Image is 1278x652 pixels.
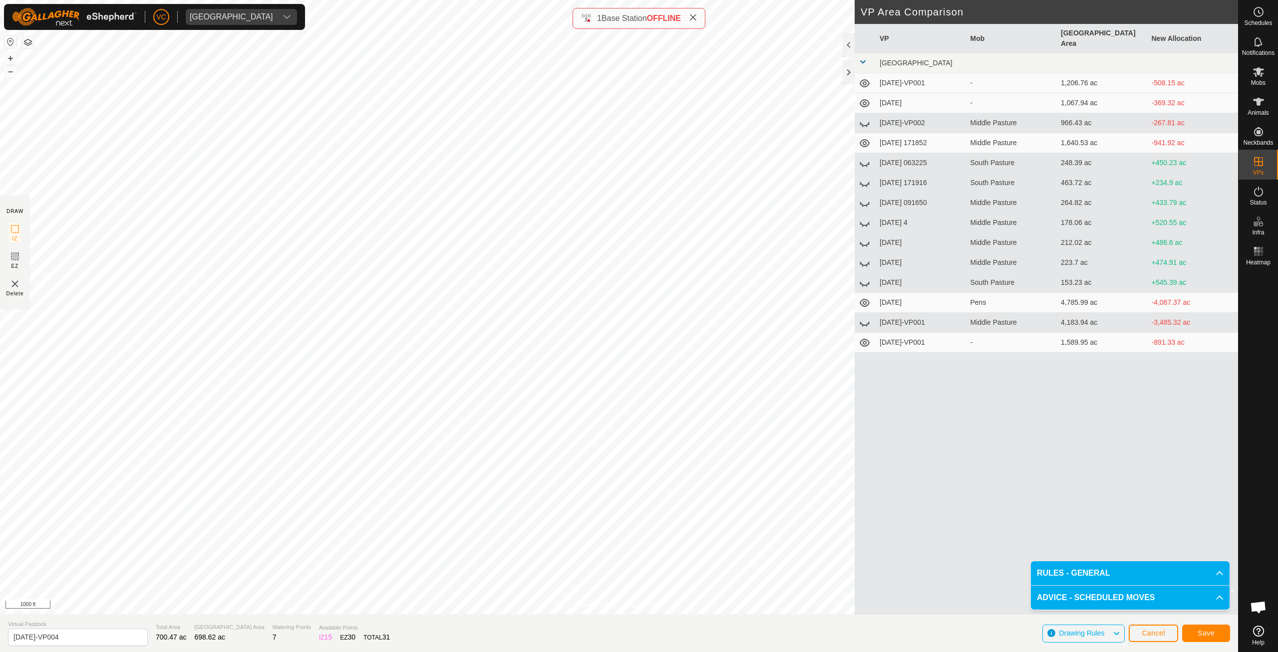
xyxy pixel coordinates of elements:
[273,633,277,641] span: 7
[1252,229,1264,235] span: Infra
[1059,629,1104,637] span: Drawing Rules
[602,14,647,22] span: Base Station
[277,9,297,25] div: dropdown trigger
[1148,113,1239,133] td: -267.81 ac
[876,153,966,173] td: [DATE] 063225
[1148,173,1239,193] td: +234.9 ac
[876,333,966,353] td: [DATE]-VP001
[1148,73,1239,93] td: -508.15 ac
[1148,93,1239,113] td: -369.32 ac
[970,337,1053,348] div: -
[629,601,658,610] a: Contact Us
[876,73,966,93] td: [DATE]-VP001
[970,317,1053,328] div: Middle Pasture
[319,624,390,632] span: Available Points
[966,24,1057,53] th: Mob
[1246,259,1271,265] span: Heatmap
[1253,170,1264,176] span: VPs
[1057,293,1148,313] td: 4,785.99 ac
[1057,153,1148,173] td: 248.39 ac
[9,278,21,290] img: VP
[970,178,1053,188] div: South Pasture
[1057,133,1148,153] td: 1,640.53 ac
[319,632,332,643] div: IZ
[1148,213,1239,233] td: +520.55 ac
[324,633,332,641] span: 15
[970,277,1053,288] div: South Pasture
[1057,24,1148,53] th: [GEOGRAPHIC_DATA] Area
[580,601,617,610] a: Privacy Policy
[876,213,966,233] td: [DATE] 4
[970,158,1053,168] div: South Pasture
[970,98,1053,108] div: -
[1248,110,1269,116] span: Animals
[12,8,137,26] img: Gallagher Logo
[1031,586,1230,610] p-accordion-header: ADVICE - SCHEDULED MOVES
[1148,313,1239,333] td: -3,485.32 ac
[6,290,24,297] span: Delete
[1243,140,1273,146] span: Neckbands
[363,632,390,643] div: TOTAL
[1148,333,1239,353] td: -891.33 ac
[1148,293,1239,313] td: -4,087.37 ac
[1057,253,1148,273] td: 223.7 ac
[876,293,966,313] td: [DATE]
[1148,193,1239,213] td: +433.79 ac
[1037,567,1110,579] span: RULES - GENERAL
[1182,625,1230,642] button: Save
[1057,333,1148,353] td: 1,589.95 ac
[970,78,1053,88] div: -
[1148,233,1239,253] td: +486.6 ac
[273,623,311,632] span: Watering Points
[4,36,16,48] button: Reset Map
[970,138,1053,148] div: Middle Pasture
[970,257,1053,268] div: Middle Pasture
[1057,213,1148,233] td: 178.06 ac
[1057,173,1148,193] td: 463.72 ac
[970,297,1053,308] div: Pens
[970,118,1053,128] div: Middle Pasture
[876,133,966,153] td: [DATE] 171852
[195,623,265,632] span: [GEOGRAPHIC_DATA] Area
[190,13,273,21] div: [GEOGRAPHIC_DATA]
[1057,273,1148,293] td: 153.23 ac
[186,9,277,25] span: Buenos Aires
[1148,133,1239,153] td: -941.92 ac
[4,65,16,77] button: –
[970,217,1053,228] div: Middle Pasture
[11,262,19,270] span: EZ
[876,313,966,333] td: [DATE]-VP001
[1057,313,1148,333] td: 4,183.94 ac
[156,12,166,22] span: VC
[1037,592,1155,604] span: ADVICE - SCHEDULED MOVES
[876,93,966,113] td: [DATE]
[1252,640,1265,646] span: Help
[970,198,1053,208] div: Middle Pasture
[1031,561,1230,585] p-accordion-header: RULES - GENERAL
[1057,113,1148,133] td: 966.43 ac
[876,113,966,133] td: [DATE]-VP002
[1251,80,1266,86] span: Mobs
[1057,93,1148,113] td: 1,067.94 ac
[647,14,681,22] span: OFFLINE
[1129,625,1178,642] button: Cancel
[861,6,1238,18] h2: VP Area Comparison
[348,633,356,641] span: 30
[156,633,187,641] span: 700.47 ac
[1148,253,1239,273] td: +474.91 ac
[1148,24,1239,53] th: New Allocation
[876,173,966,193] td: [DATE] 171916
[1142,629,1165,637] span: Cancel
[156,623,187,632] span: Total Area
[876,253,966,273] td: [DATE]
[1057,73,1148,93] td: 1,206.76 ac
[4,52,16,64] button: +
[1057,233,1148,253] td: 212.02 ac
[876,233,966,253] td: [DATE]
[1244,592,1274,622] div: Open chat
[1148,153,1239,173] td: +450.23 ac
[1057,193,1148,213] td: 264.82 ac
[195,633,226,641] span: 698.62 ac
[1239,622,1278,650] a: Help
[1244,20,1272,26] span: Schedules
